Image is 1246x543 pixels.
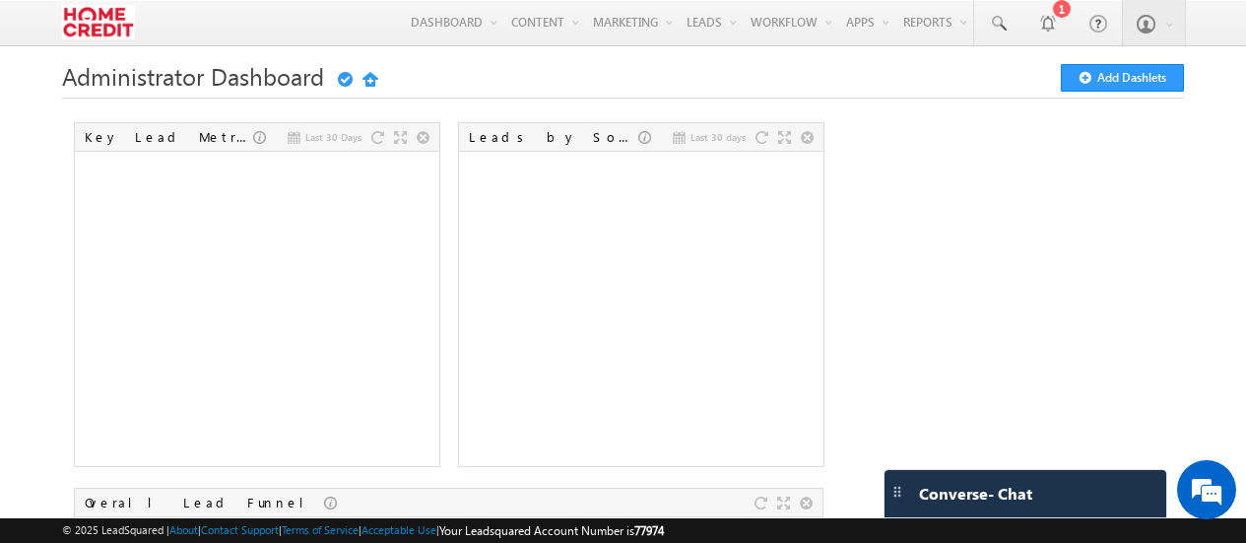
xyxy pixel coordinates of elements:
a: Contact Support [201,523,279,536]
button: Add Dashlets [1061,64,1184,92]
div: Overall Lead Funnel [85,494,324,511]
div: Key Lead Metrics [85,128,253,146]
span: Administrator Dashboard [62,60,324,92]
img: Custom Logo [62,5,134,39]
span: Your Leadsquared Account Number is [439,523,664,538]
span: Converse - Chat [919,485,1032,503]
img: carter-drag [889,484,905,500]
span: Last 30 days [690,128,746,146]
span: Last 30 Days [305,128,361,146]
span: 77974 [634,523,664,538]
a: Acceptable Use [361,523,436,536]
a: About [169,523,198,536]
span: © 2025 LeadSquared | | | | | [62,521,664,540]
div: Leads by Sources [469,128,638,146]
a: Terms of Service [282,523,359,536]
